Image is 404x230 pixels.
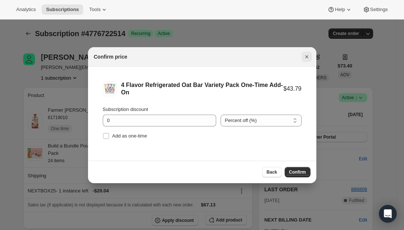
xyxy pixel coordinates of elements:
[267,169,277,175] span: Back
[121,81,284,96] div: 4 Flavor Refrigerated Oat Bar Variety Pack One-Time Add-On
[94,53,127,60] h2: Confirm price
[323,4,356,15] button: Help
[370,7,388,13] span: Settings
[358,4,392,15] button: Settings
[46,7,79,13] span: Subscriptions
[85,4,112,15] button: Tools
[16,7,36,13] span: Analytics
[335,7,345,13] span: Help
[284,85,302,93] div: $43.79
[12,4,40,15] button: Analytics
[289,169,306,175] span: Confirm
[112,133,147,139] span: Add as one-time
[103,107,148,112] span: Subscription discount
[89,7,101,13] span: Tools
[302,52,312,62] button: Close
[379,205,397,223] div: Open Intercom Messenger
[262,167,282,177] button: Back
[103,81,117,95] img: 4 Flavor Refrigerated Oat Bar Variety Pack One-Time Add-On
[285,167,310,177] button: Confirm
[42,4,83,15] button: Subscriptions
